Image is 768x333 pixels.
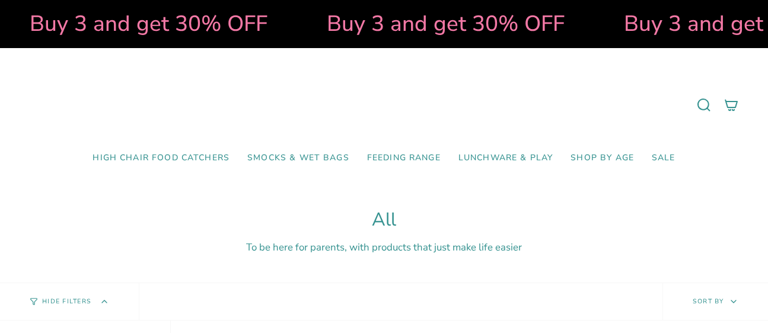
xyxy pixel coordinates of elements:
span: Smocks & Wet Bags [247,153,349,163]
span: Lunchware & Play [458,153,553,163]
a: Mumma’s Little Helpers [282,66,486,144]
button: Sort by [662,283,768,320]
span: High Chair Food Catchers [93,153,230,163]
a: Feeding Range [358,144,450,172]
h1: All [30,209,738,231]
strong: Buy 3 and get 30% OFF [29,9,267,39]
a: SALE [643,144,684,172]
span: SALE [652,153,675,163]
span: Shop by Age [571,153,634,163]
span: Feeding Range [367,153,441,163]
span: Hide Filters [42,299,91,305]
a: Smocks & Wet Bags [238,144,358,172]
a: Lunchware & Play [450,144,562,172]
span: To be here for parents, with products that just make life easier [246,240,522,254]
a: Shop by Age [562,144,643,172]
span: Sort by [693,297,724,306]
strong: Buy 3 and get 30% OFF [326,9,564,39]
a: High Chair Food Catchers [84,144,238,172]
